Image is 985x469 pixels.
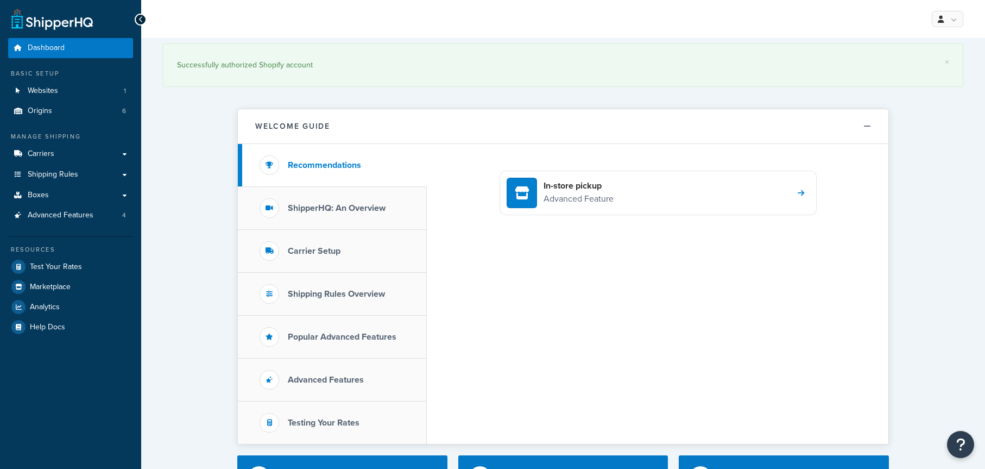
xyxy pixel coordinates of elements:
h3: ShipperHQ: An Overview [288,203,386,213]
h3: Popular Advanced Features [288,332,396,342]
span: Analytics [30,303,60,312]
li: Advanced Features [8,205,133,226]
h3: Carrier Setup [288,246,340,256]
a: × [945,58,949,66]
div: Basic Setup [8,69,133,78]
button: Welcome Guide [238,109,888,144]
a: Help Docs [8,317,133,337]
span: 1 [124,86,126,96]
span: Marketplace [30,283,71,292]
span: Advanced Features [28,211,93,220]
a: Boxes [8,185,133,205]
span: Carriers [28,149,54,159]
div: Resources [8,245,133,254]
a: Origins6 [8,101,133,121]
a: Websites1 [8,81,133,101]
span: Origins [28,107,52,116]
h2: Welcome Guide [255,122,330,130]
span: Websites [28,86,58,96]
a: Analytics [8,297,133,317]
a: Dashboard [8,38,133,58]
span: Boxes [28,191,49,200]
a: Marketplace [8,277,133,297]
p: Advanced Feature [544,192,614,206]
span: 6 [122,107,126,116]
a: Shipping Rules [8,165,133,185]
div: Successfully authorized Shopify account [177,58,949,73]
button: Open Resource Center [947,431,974,458]
h3: Testing Your Rates [288,418,359,428]
span: Shipping Rules [28,170,78,179]
li: Websites [8,81,133,101]
a: Test Your Rates [8,257,133,277]
a: Advanced Features4 [8,205,133,226]
div: Manage Shipping [8,132,133,141]
span: 4 [122,211,126,220]
h4: In-store pickup [544,180,614,192]
span: Dashboard [28,43,65,53]
h3: Recommendations [288,160,361,170]
a: Carriers [8,144,133,164]
li: Origins [8,101,133,121]
span: Help Docs [30,323,65,332]
span: Test Your Rates [30,262,82,272]
h3: Advanced Features [288,375,364,385]
h3: Shipping Rules Overview [288,289,385,299]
